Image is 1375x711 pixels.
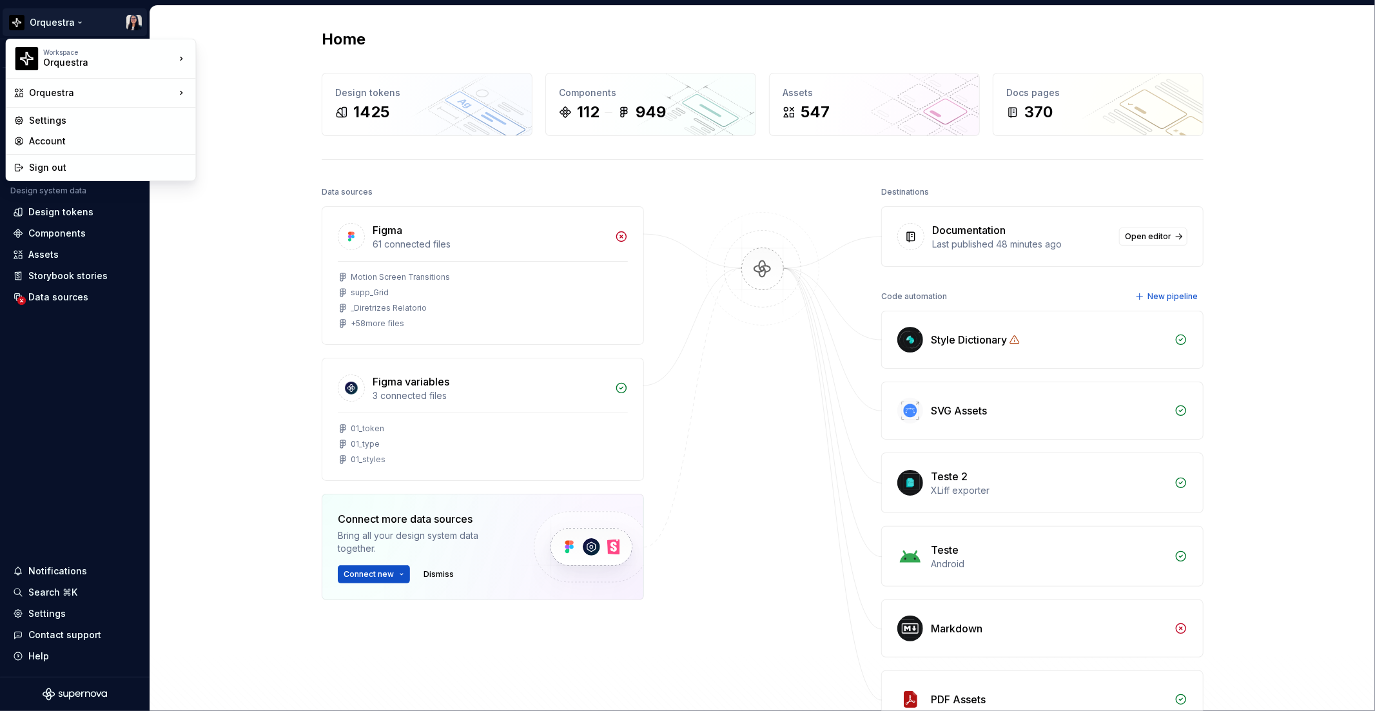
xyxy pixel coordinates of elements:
[29,86,175,99] div: Orquestra
[29,114,188,127] div: Settings
[43,56,153,69] div: Orquestra
[29,161,188,174] div: Sign out
[15,47,38,70] img: 2d16a307-6340-4442-b48d-ad77c5bc40e7.png
[43,48,175,56] div: Workspace
[29,135,188,148] div: Account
